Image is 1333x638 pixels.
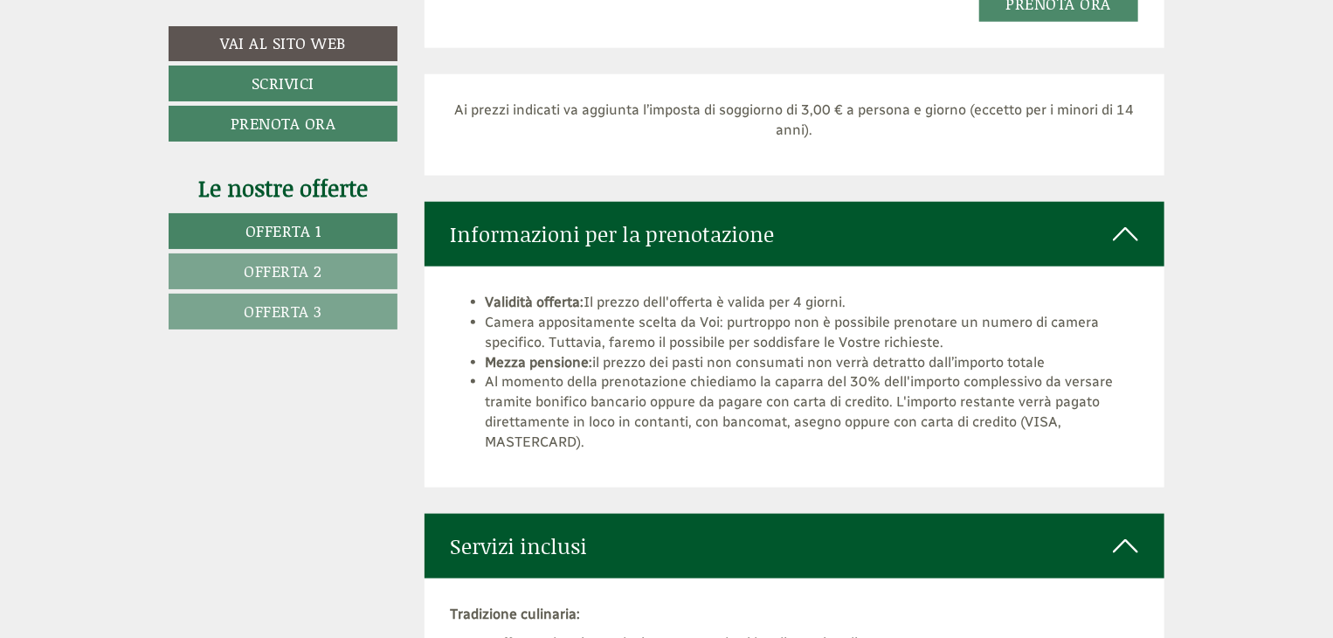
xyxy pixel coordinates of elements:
[451,606,581,622] strong: Tradizione culinaria:
[244,260,322,282] span: Offerta 2
[169,172,397,205] div: Le nostre offerte
[486,293,1139,313] li: Il prezzo dell'offerta è valida per 4 giorni.
[169,106,397,142] a: Prenota ora
[425,202,1165,267] div: Informazioni per la prenotazione
[169,26,397,61] a: Vai al sito web
[425,514,1165,579] div: Servizi inclusi
[486,313,1139,353] li: Camera appositamente scelta da Voi: purtroppo non è possibile prenotare un numero di camera speci...
[486,353,1139,373] li: il prezzo dei pasti non consumati non verrà detratto dall’importo totale
[451,101,1139,141] p: Ai prezzi indicati va aggiunta l’imposta di soggiorno di 3,00 € a persona e giorno (eccetto per i...
[169,66,397,101] a: Scrivici
[486,354,593,371] strong: Mezza pensione:
[486,372,1139,452] li: Al momento della prenotazione chiediamo la caparra del 30% dell'importo complessivo da versare tr...
[486,294,584,310] strong: Validità offerta:
[245,219,321,242] span: Offerta 1
[244,300,322,322] span: Offerta 3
